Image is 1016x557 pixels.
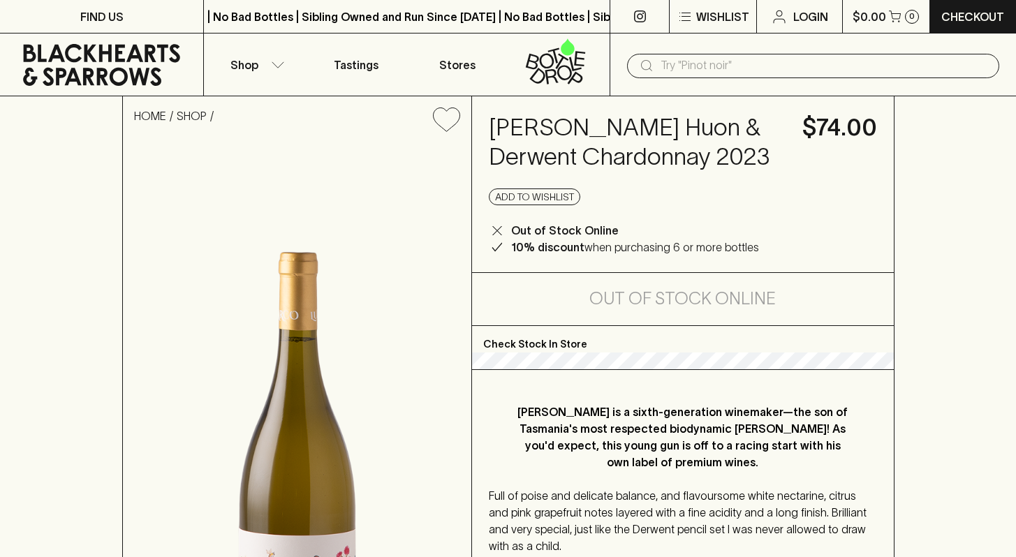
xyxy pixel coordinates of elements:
input: Try "Pinot noir" [661,54,988,77]
h4: [PERSON_NAME] Huon & Derwent Chardonnay 2023 [489,113,786,172]
a: Stores [407,34,508,96]
p: Wishlist [696,8,749,25]
p: when purchasing 6 or more bottles [511,239,759,255]
h5: Out of Stock Online [589,288,776,310]
p: Shop [230,57,258,73]
button: Shop [204,34,305,96]
p: Checkout [941,8,1004,25]
span: Full of poise and delicate balance, and flavoursome white nectarine, citrus and pink grapefruit n... [489,489,867,552]
p: [PERSON_NAME] is a sixth-generation winemaker—the son of Tasmania's most respected biodynamic [PE... [517,403,849,470]
button: Add to wishlist [489,188,580,205]
p: Check Stock In Store [472,326,894,352]
p: 0 [909,13,915,20]
b: 10% discount [511,241,584,253]
p: FIND US [80,8,124,25]
p: Tastings [334,57,378,73]
a: SHOP [177,110,207,122]
p: Login [793,8,828,25]
a: Tastings [305,34,406,96]
p: $0.00 [853,8,886,25]
button: Add to wishlist [427,102,466,138]
a: HOME [134,110,166,122]
h4: $74.00 [802,113,877,142]
p: Out of Stock Online [511,222,619,239]
p: Stores [439,57,476,73]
